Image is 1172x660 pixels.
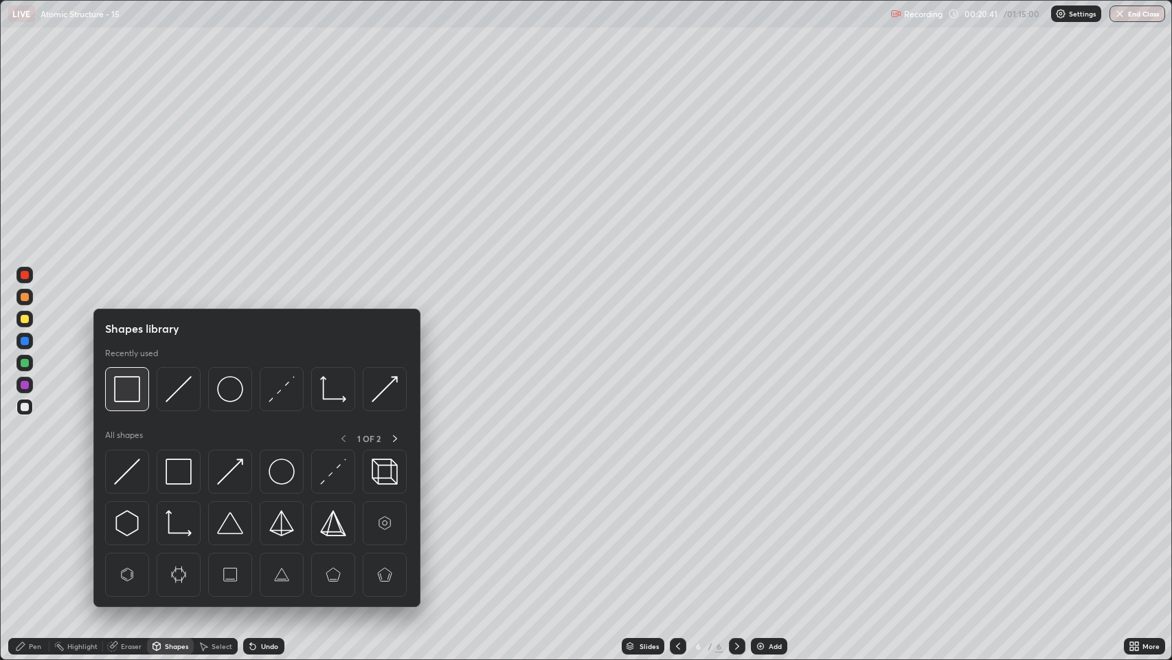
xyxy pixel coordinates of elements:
[269,376,295,402] img: svg+xml;charset=utf-8,%3Csvg%20xmlns%3D%22http%3A%2F%2Fwww.w3.org%2F2000%2Fsvg%22%20width%3D%2230...
[320,562,346,588] img: svg+xml;charset=utf-8,%3Csvg%20xmlns%3D%22http%3A%2F%2Fwww.w3.org%2F2000%2Fsvg%22%20width%3D%2265...
[114,376,140,402] img: svg+xml;charset=utf-8,%3Csvg%20xmlns%3D%22http%3A%2F%2Fwww.w3.org%2F2000%2Fsvg%22%20width%3D%2234...
[372,459,398,485] img: svg+xml;charset=utf-8,%3Csvg%20xmlns%3D%22http%3A%2F%2Fwww.w3.org%2F2000%2Fsvg%22%20width%3D%2235...
[640,643,659,650] div: Slides
[114,510,140,536] img: svg+xml;charset=utf-8,%3Csvg%20xmlns%3D%22http%3A%2F%2Fwww.w3.org%2F2000%2Fsvg%22%20width%3D%2230...
[269,459,295,485] img: svg+xml;charset=utf-8,%3Csvg%20xmlns%3D%22http%3A%2F%2Fwww.w3.org%2F2000%2Fsvg%22%20width%3D%2236...
[166,562,192,588] img: svg+xml;charset=utf-8,%3Csvg%20xmlns%3D%22http%3A%2F%2Fwww.w3.org%2F2000%2Fsvg%22%20width%3D%2265...
[320,376,346,402] img: svg+xml;charset=utf-8,%3Csvg%20xmlns%3D%22http%3A%2F%2Fwww.w3.org%2F2000%2Fsvg%22%20width%3D%2233...
[166,459,192,485] img: svg+xml;charset=utf-8,%3Csvg%20xmlns%3D%22http%3A%2F%2Fwww.w3.org%2F2000%2Fsvg%22%20width%3D%2234...
[269,510,295,536] img: svg+xml;charset=utf-8,%3Csvg%20xmlns%3D%22http%3A%2F%2Fwww.w3.org%2F2000%2Fsvg%22%20width%3D%2234...
[114,562,140,588] img: svg+xml;charset=utf-8,%3Csvg%20xmlns%3D%22http%3A%2F%2Fwww.w3.org%2F2000%2Fsvg%22%20width%3D%2265...
[715,640,723,652] div: 6
[1055,8,1066,19] img: class-settings-icons
[890,8,901,19] img: recording.375f2c34.svg
[1142,643,1160,650] div: More
[12,8,31,19] p: LIVE
[166,510,192,536] img: svg+xml;charset=utf-8,%3Csvg%20xmlns%3D%22http%3A%2F%2Fwww.w3.org%2F2000%2Fsvg%22%20width%3D%2233...
[105,348,158,359] p: Recently used
[320,459,346,485] img: svg+xml;charset=utf-8,%3Csvg%20xmlns%3D%22http%3A%2F%2Fwww.w3.org%2F2000%2Fsvg%22%20width%3D%2230...
[41,8,120,19] p: Atomic Structure - 15
[105,430,143,447] p: All shapes
[165,643,188,650] div: Shapes
[692,642,706,650] div: 6
[1109,5,1165,22] button: End Class
[217,562,243,588] img: svg+xml;charset=utf-8,%3Csvg%20xmlns%3D%22http%3A%2F%2Fwww.w3.org%2F2000%2Fsvg%22%20width%3D%2265...
[269,562,295,588] img: svg+xml;charset=utf-8,%3Csvg%20xmlns%3D%22http%3A%2F%2Fwww.w3.org%2F2000%2Fsvg%22%20width%3D%2265...
[217,459,243,485] img: svg+xml;charset=utf-8,%3Csvg%20xmlns%3D%22http%3A%2F%2Fwww.w3.org%2F2000%2Fsvg%22%20width%3D%2230...
[372,510,398,536] img: svg+xml;charset=utf-8,%3Csvg%20xmlns%3D%22http%3A%2F%2Fwww.w3.org%2F2000%2Fsvg%22%20width%3D%2265...
[67,643,98,650] div: Highlight
[29,643,41,650] div: Pen
[217,510,243,536] img: svg+xml;charset=utf-8,%3Csvg%20xmlns%3D%22http%3A%2F%2Fwww.w3.org%2F2000%2Fsvg%22%20width%3D%2238...
[755,641,766,652] img: add-slide-button
[708,642,712,650] div: /
[1114,8,1125,19] img: end-class-cross
[121,643,142,650] div: Eraser
[769,643,782,650] div: Add
[217,376,243,402] img: svg+xml;charset=utf-8,%3Csvg%20xmlns%3D%22http%3A%2F%2Fwww.w3.org%2F2000%2Fsvg%22%20width%3D%2236...
[105,320,179,337] h5: Shapes library
[261,643,278,650] div: Undo
[212,643,232,650] div: Select
[166,376,192,402] img: svg+xml;charset=utf-8,%3Csvg%20xmlns%3D%22http%3A%2F%2Fwww.w3.org%2F2000%2Fsvg%22%20width%3D%2230...
[114,459,140,485] img: svg+xml;charset=utf-8,%3Csvg%20xmlns%3D%22http%3A%2F%2Fwww.w3.org%2F2000%2Fsvg%22%20width%3D%2230...
[1069,10,1096,17] p: Settings
[320,510,346,536] img: svg+xml;charset=utf-8,%3Csvg%20xmlns%3D%22http%3A%2F%2Fwww.w3.org%2F2000%2Fsvg%22%20width%3D%2234...
[904,9,943,19] p: Recording
[372,376,398,402] img: svg+xml;charset=utf-8,%3Csvg%20xmlns%3D%22http%3A%2F%2Fwww.w3.org%2F2000%2Fsvg%22%20width%3D%2230...
[357,433,381,444] p: 1 OF 2
[372,562,398,588] img: svg+xml;charset=utf-8,%3Csvg%20xmlns%3D%22http%3A%2F%2Fwww.w3.org%2F2000%2Fsvg%22%20width%3D%2265...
